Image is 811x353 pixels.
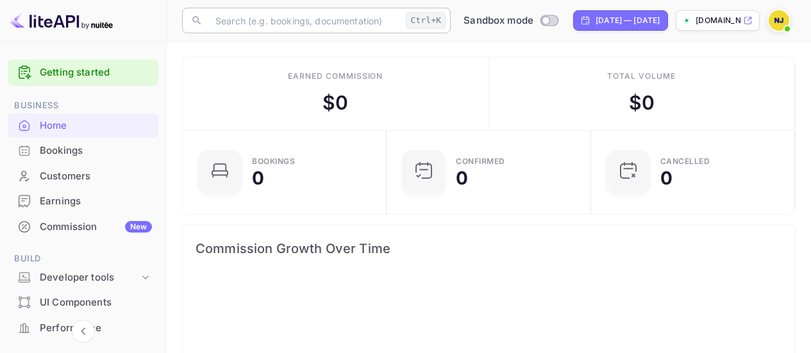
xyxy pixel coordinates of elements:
[8,189,158,214] div: Earnings
[208,8,401,33] input: Search (e.g. bookings, documentation)
[8,290,158,315] div: UI Components
[8,99,158,113] span: Business
[40,220,152,234] div: Commission
[696,15,740,26] p: [DOMAIN_NAME]...
[660,158,710,165] div: CANCELLED
[8,215,158,238] a: CommissionNew
[40,169,152,184] div: Customers
[322,88,348,117] div: $ 0
[196,238,782,259] span: Commission Growth Over Time
[8,138,158,163] div: Bookings
[288,70,383,82] div: Earned commission
[8,290,158,314] a: UI Components
[8,60,158,86] div: Getting started
[8,113,158,137] a: Home
[40,119,152,133] div: Home
[8,215,158,240] div: CommissionNew
[40,321,152,336] div: Performance
[40,144,152,158] div: Bookings
[72,320,95,343] button: Collapse navigation
[456,158,505,165] div: Confirmed
[8,252,158,266] span: Build
[40,65,152,80] a: Getting started
[629,88,655,117] div: $ 0
[464,13,533,28] span: Sandbox mode
[456,169,468,187] div: 0
[607,70,676,82] div: Total volume
[252,169,264,187] div: 0
[10,10,113,31] img: LiteAPI logo
[8,189,158,213] a: Earnings
[8,267,158,289] div: Developer tools
[8,138,158,162] a: Bookings
[458,13,563,28] div: Switch to Production mode
[125,221,152,233] div: New
[8,316,158,341] div: Performance
[40,194,152,209] div: Earnings
[40,270,139,285] div: Developer tools
[596,15,660,26] div: [DATE] — [DATE]
[8,113,158,138] div: Home
[8,164,158,189] div: Customers
[40,295,152,310] div: UI Components
[660,169,673,187] div: 0
[8,316,158,340] a: Performance
[252,158,295,165] div: Bookings
[406,12,446,29] div: Ctrl+K
[769,10,789,31] img: Nijat Jalilov
[8,164,158,188] a: Customers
